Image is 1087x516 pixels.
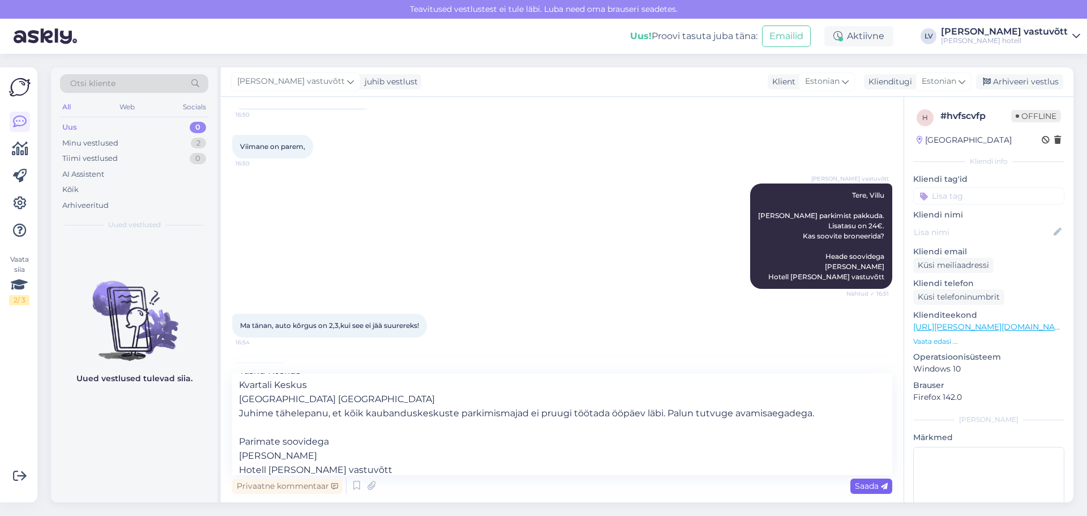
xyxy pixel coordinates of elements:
div: [PERSON_NAME] [913,415,1064,425]
div: 0 [190,153,206,164]
textarea: Tere taas See jääb kahjuks kõrgeks. Parklasse pääsevad autod maksimaalse laiusega 2,4 m ning kõrg... [232,373,892,475]
div: LV [921,28,936,44]
div: Kõik [62,184,79,195]
div: Küsi meiliaadressi [913,258,994,273]
a: [PERSON_NAME] vastuvõtt[PERSON_NAME] hotell [941,27,1080,45]
div: Uus [62,122,77,133]
img: Askly Logo [9,76,31,98]
div: Aktiivne [824,26,893,46]
span: Saada [855,481,888,491]
button: Emailid [762,25,811,47]
div: juhib vestlust [360,76,418,88]
span: Viimane on parem, [240,142,305,151]
div: [GEOGRAPHIC_DATA] [917,134,1012,146]
input: Lisa nimi [914,226,1051,238]
div: 2 / 3 [9,295,29,305]
p: Märkmed [913,432,1064,443]
span: 16:54 [236,338,278,347]
span: [PERSON_NAME] vastuvõtt [237,75,345,88]
div: # hvfscvfp [940,109,1011,123]
div: All [60,100,73,114]
span: Estonian [922,75,956,88]
div: [PERSON_NAME] hotell [941,36,1068,45]
img: No chats [51,261,217,363]
span: 16:50 [236,110,278,119]
span: Tere, Villu [PERSON_NAME] parkimist pakkuda. Lisatasu on 24€. Kas soovite broneerida? Heade soovi... [758,191,884,281]
div: Proovi tasuta juba täna: [630,29,758,43]
span: Nähtud ✓ 16:51 [846,289,889,298]
div: Arhiveeri vestlus [976,74,1063,89]
div: Tiimi vestlused [62,153,118,164]
b: Uus! [630,31,652,41]
p: Operatsioonisüsteem [913,351,1064,363]
p: Kliendi tag'id [913,173,1064,185]
span: [PERSON_NAME] vastuvõtt [811,174,889,183]
p: Kliendi email [913,246,1064,258]
span: Otsi kliente [70,78,115,89]
span: h [922,113,928,122]
p: Windows 10 [913,363,1064,375]
div: Arhiveeritud [62,200,109,211]
p: Kliendi nimi [913,209,1064,221]
div: Klient [768,76,795,88]
div: Socials [181,100,208,114]
div: Kliendi info [913,156,1064,167]
span: Estonian [805,75,840,88]
a: [URL][PERSON_NAME][DOMAIN_NAME] [913,322,1069,332]
span: 16:50 [236,159,278,168]
p: Vaata edasi ... [913,336,1064,347]
span: Ma tänan, auto kõrgus on 2,3,kui see ei jää suurereks! [240,321,419,330]
div: Küsi telefoninumbrit [913,289,1004,305]
p: Brauser [913,379,1064,391]
p: Uued vestlused tulevad siia. [76,373,192,385]
span: Offline [1011,110,1061,122]
div: Minu vestlused [62,138,118,149]
div: Privaatne kommentaar [232,479,343,494]
p: Kliendi telefon [913,278,1064,289]
div: Vaata siia [9,254,29,305]
p: Klienditeekond [913,309,1064,321]
div: Web [117,100,137,114]
span: Uued vestlused [108,220,161,230]
div: [PERSON_NAME] vastuvõtt [941,27,1068,36]
div: Klienditugi [864,76,912,88]
input: Lisa tag [913,187,1064,204]
p: Firefox 142.0 [913,391,1064,403]
div: 2 [191,138,206,149]
div: AI Assistent [62,169,104,180]
div: 0 [190,122,206,133]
